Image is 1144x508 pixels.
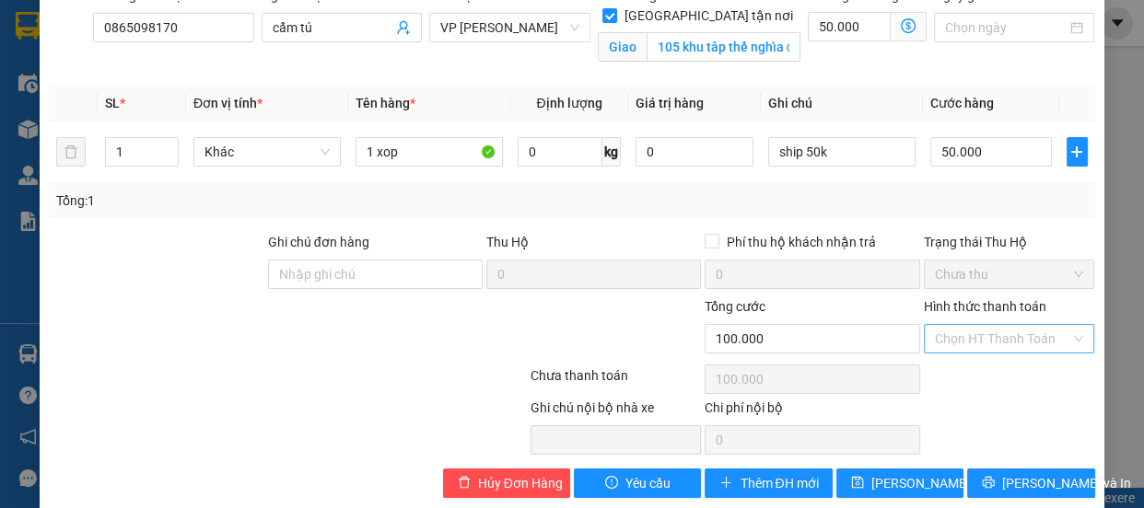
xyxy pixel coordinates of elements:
span: VP Trần Thủ Độ [440,14,579,41]
span: Yêu cầu [625,473,671,493]
span: user-add [396,20,411,35]
span: Định lượng [536,96,601,110]
div: Ghi chú nội bộ nhà xe [531,398,702,425]
th: Ghi chú [761,86,923,121]
span: plus [1068,144,1087,159]
label: Ghi chú đơn hàng [268,235,369,249]
span: dollar-circle [901,18,916,33]
span: plus [719,476,732,491]
button: plusThêm ĐH mới [705,468,832,498]
span: exclamation-circle [605,476,618,491]
input: Giao tận nơi [647,32,800,62]
button: plus [1067,137,1088,167]
span: delete [458,476,471,491]
span: [PERSON_NAME] thay đổi [871,473,1019,493]
div: Tổng: 1 [56,190,443,211]
span: Giao [598,32,647,62]
span: Giá trị hàng [636,96,704,110]
span: Thêm ĐH mới [740,473,818,493]
span: Cước hàng [930,96,994,110]
span: Phí thu hộ khách nhận trả [719,232,883,252]
span: Tổng cước [705,299,765,314]
button: exclamation-circleYêu cầu [574,468,701,498]
button: printer[PERSON_NAME] và In [967,468,1094,498]
span: SL [105,96,120,110]
span: Thu Hộ [486,235,529,249]
div: Trạng thái Thu Hộ [924,232,1095,252]
label: Hình thức thanh toán [924,299,1046,314]
input: Ghi chú đơn hàng [268,260,483,289]
input: Cước giao hàng [808,12,891,41]
span: Chưa thu [935,260,1084,288]
span: [PERSON_NAME] và In [1002,473,1131,493]
input: Ngày giao [945,17,1068,38]
button: deleteHủy Đơn Hàng [443,468,570,498]
input: VD: Bàn, Ghế [356,137,503,167]
span: Đơn vị tính [193,96,263,110]
span: Hủy Đơn Hàng [478,473,563,493]
div: Chi phí nội bộ [705,398,919,425]
button: save[PERSON_NAME] thay đổi [836,468,963,498]
button: delete [56,137,86,167]
span: Khác [204,138,330,166]
span: [GEOGRAPHIC_DATA] tận nơi [617,6,800,26]
span: kg [602,137,621,167]
span: save [851,476,864,491]
span: Tên hàng [356,96,415,110]
span: printer [982,476,995,491]
div: Chưa thanh toán [529,365,704,398]
input: Ghi Chú [768,137,916,167]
